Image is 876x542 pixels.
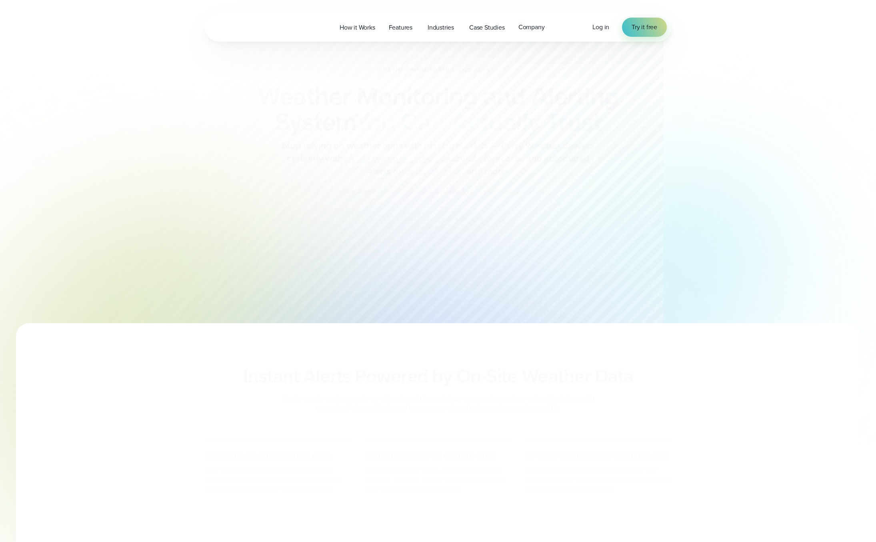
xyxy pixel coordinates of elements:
span: Case Studies [469,23,505,32]
span: How it Works [340,23,375,32]
span: Industries [428,23,454,32]
span: Features [389,23,412,32]
a: Case Studies [462,19,512,36]
span: Try it free [632,22,657,32]
a: Log in [592,22,609,32]
a: Try it free [622,18,667,37]
span: Company [518,22,545,32]
a: How it Works [333,19,382,36]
